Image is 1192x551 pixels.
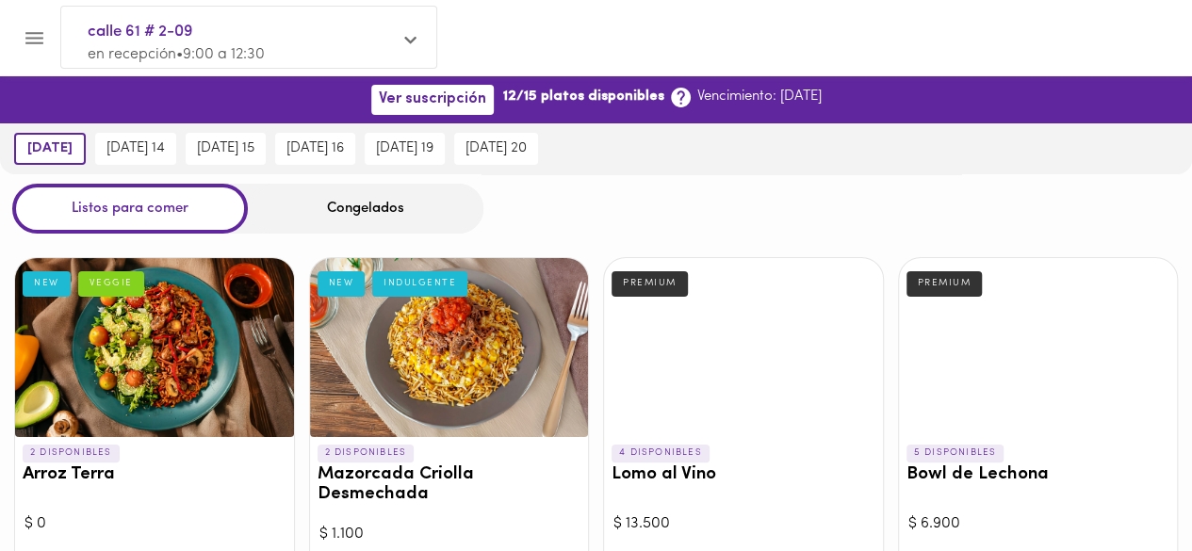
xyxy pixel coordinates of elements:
div: Mazorcada Criolla Desmechada [310,258,589,437]
span: [DATE] 20 [465,140,527,157]
div: Bowl de Lechona [899,258,1178,437]
p: 5 DISPONIBLES [906,445,1004,462]
span: en recepción • 9:00 a 12:30 [88,47,265,62]
span: [DATE] 19 [376,140,433,157]
div: VEGGIE [78,271,144,296]
div: NEW [23,271,71,296]
iframe: Messagebird Livechat Widget [1083,442,1173,532]
div: NEW [318,271,366,296]
p: Vencimiento: [DATE] [697,87,822,106]
div: $ 13.500 [613,513,874,535]
h3: Lomo al Vino [612,465,875,485]
div: PREMIUM [612,271,688,296]
div: Lomo al Vino [604,258,883,437]
span: [DATE] [27,140,73,157]
button: [DATE] 19 [365,133,445,165]
span: [DATE] 15 [197,140,254,157]
h3: Mazorcada Criolla Desmechada [318,465,581,505]
button: [DATE] 15 [186,133,266,165]
h3: Bowl de Lechona [906,465,1170,485]
span: calle 61 # 2-09 [88,20,391,44]
div: $ 0 [24,513,285,535]
p: 4 DISPONIBLES [612,445,710,462]
p: 2 DISPONIBLES [23,445,120,462]
p: 2 DISPONIBLES [318,445,415,462]
button: Menu [11,15,57,61]
b: 12/15 platos disponibles [503,87,664,106]
button: [DATE] 14 [95,133,176,165]
div: $ 6.900 [908,513,1168,535]
span: [DATE] 16 [286,140,344,157]
span: Ver suscripción [379,90,486,108]
button: [DATE] [14,133,86,165]
div: Congelados [248,184,483,234]
div: Listos para comer [12,184,248,234]
button: [DATE] 20 [454,133,538,165]
h3: Arroz Terra [23,465,286,485]
div: $ 1.100 [319,524,580,545]
span: [DATE] 14 [106,140,165,157]
div: PREMIUM [906,271,983,296]
div: INDULGENTE [372,271,467,296]
div: Arroz Terra [15,258,294,437]
button: [DATE] 16 [275,133,355,165]
button: Ver suscripción [371,85,494,114]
